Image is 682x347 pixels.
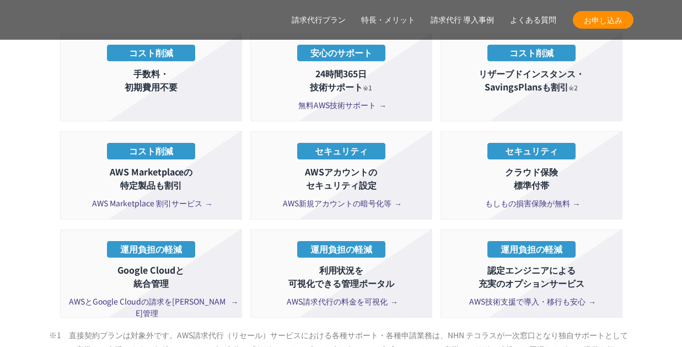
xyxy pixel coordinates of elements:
p: AWSアカウントの セキュリティ設定 [256,165,426,191]
p: 運用負担の軽減 [297,241,385,258]
a: 無料AWS技術サポート [256,99,426,111]
span: ※1 [363,83,372,92]
span: AWS Marketplace 割引サービス [92,197,210,209]
span: お申し込み [573,14,633,26]
a: もしもの損害保険が無料 [447,197,616,209]
a: 請求代行 導入事例 [431,14,495,26]
span: AWS技術支援で導入・移行も安心 [469,296,593,307]
a: AWS新規アカウントの暗号化等 [256,197,426,209]
a: AWSとGoogle Cloudの請求を[PERSON_NAME]管理 [66,296,236,319]
p: Google Cloudと 統合管理 [66,263,236,290]
p: AWS Marketplaceの 特定製品も割引 [66,165,236,191]
p: コスト削減 [487,45,576,61]
span: 無料AWS技術サポート [298,99,384,111]
p: 利用状況を 可視化できる管理ポータル [256,263,426,290]
a: 特長・メリット [361,14,415,26]
p: 安心のサポート [297,45,385,61]
p: クラウド保険 標準付帯 [447,165,616,191]
a: お申し込み [573,11,633,29]
a: AWS Marketplace 割引サービス [66,197,236,209]
p: コスト削減 [107,143,195,159]
a: 請求代行プラン [292,14,346,26]
a: AWS請求代行の料金を可視化 [256,296,426,307]
p: 手数料・ 初期費用不要 [66,67,236,93]
p: コスト削減 [107,45,195,61]
p: 運用負担の軽減 [107,241,195,258]
span: もしもの損害保険が無料 [485,197,578,209]
span: AWS新規アカウントの暗号化等 [283,197,399,209]
span: AWS請求代行の料金を可視化 [287,296,395,307]
p: リザーブドインスタンス・ SavingsPlansも割引 [447,67,616,93]
p: 24時間365日 技術サポート [256,67,426,93]
a: AWS技術支援で導入・移行も安心 [447,296,616,307]
p: セキュリティ [487,143,576,159]
a: よくある質問 [510,14,556,26]
p: セキュリティ [297,143,385,159]
p: 認定エンジニアによる 充実のオプションサービス [447,263,616,290]
p: 運用負担の軽減 [487,241,576,258]
span: ※2 [568,83,578,92]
